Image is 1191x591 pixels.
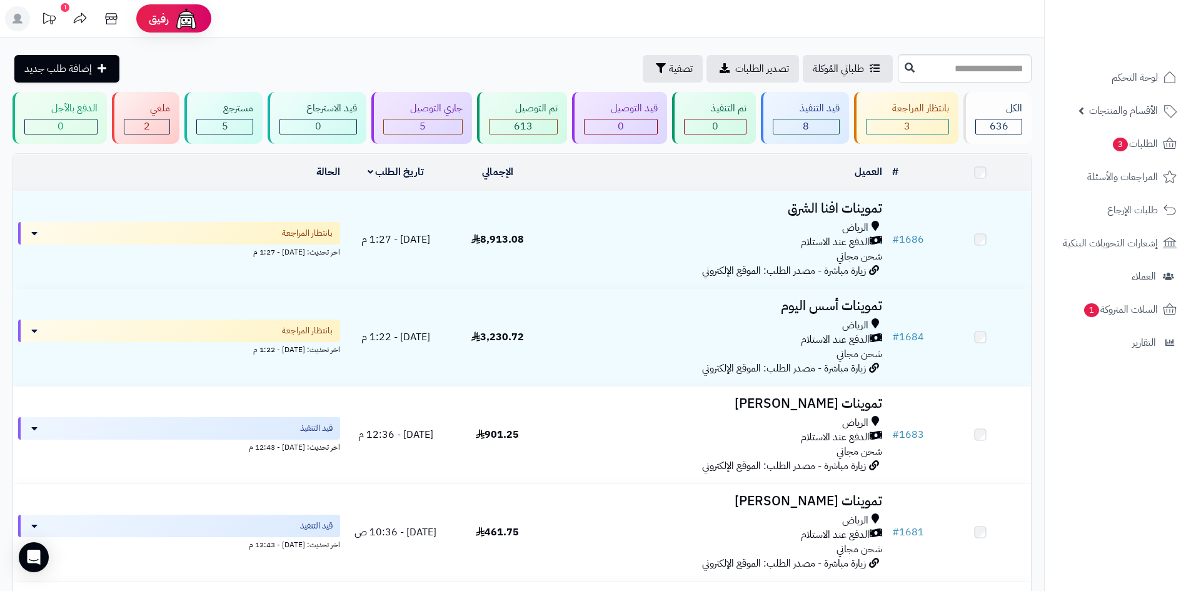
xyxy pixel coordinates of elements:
span: 8 [803,119,809,134]
div: الكل [975,101,1022,116]
a: تم التنفيذ 0 [670,92,758,144]
div: قيد الاسترجاع [279,101,357,116]
span: لوحة التحكم [1112,69,1158,86]
span: شحن مجاني [837,249,882,264]
div: 613 [490,119,558,134]
span: رفيق [149,11,169,26]
span: طلبات الإرجاع [1107,201,1158,219]
span: 3 [904,119,910,134]
div: 0 [685,119,746,134]
a: السلات المتروكة1 [1052,295,1183,325]
span: 3,230.72 [471,330,524,345]
span: # [892,232,899,247]
div: اخر تحديث: [DATE] - 12:43 م [18,440,340,453]
span: الرياض [842,416,868,430]
a: # [892,164,898,179]
div: بانتظار المراجعة [866,101,950,116]
span: شحن مجاني [837,542,882,557]
a: طلباتي المُوكلة [803,55,893,83]
span: الدفع عند الاستلام [801,528,870,542]
a: العملاء [1052,261,1183,291]
span: الرياض [842,513,868,528]
span: زيارة مباشرة - مصدر الطلب: الموقع الإلكتروني [702,458,866,473]
span: 0 [58,119,64,134]
a: الإجمالي [482,164,513,179]
a: الدفع بالآجل 0 [10,92,109,144]
span: بانتظار المراجعة [282,325,333,337]
div: قيد التنفيذ [773,101,840,116]
a: قيد الاسترجاع 0 [265,92,369,144]
span: 2 [144,119,150,134]
div: ملغي [124,101,171,116]
span: قيد التنفيذ [300,520,333,532]
div: اخر تحديث: [DATE] - 1:22 م [18,342,340,355]
span: إضافة طلب جديد [24,61,92,76]
span: [DATE] - 12:36 م [358,427,433,442]
a: العميل [855,164,882,179]
span: # [892,525,899,540]
span: العملاء [1132,268,1156,285]
span: السلات المتروكة [1083,301,1158,318]
span: 636 [990,119,1008,134]
div: 0 [585,119,657,134]
span: قيد التنفيذ [300,422,333,435]
span: 8,913.08 [471,232,524,247]
span: [DATE] - 1:22 م [361,330,430,345]
div: 8 [773,119,839,134]
div: 2 [124,119,170,134]
div: 1 [61,3,69,12]
a: بانتظار المراجعة 3 [852,92,962,144]
span: 901.25 [476,427,519,442]
div: تم التنفيذ [684,101,746,116]
span: طلباتي المُوكلة [813,61,864,76]
span: 0 [315,119,321,134]
span: 1 [1084,303,1099,317]
a: لوحة التحكم [1052,63,1183,93]
a: المراجعات والأسئلة [1052,162,1183,192]
a: قيد التوصيل 0 [570,92,670,144]
span: الرياض [842,318,868,333]
span: تصفية [669,61,693,76]
a: ملغي 2 [109,92,183,144]
span: 613 [514,119,533,134]
a: جاري التوصيل 5 [369,92,475,144]
span: الرياض [842,221,868,235]
span: الدفع عند الاستلام [801,333,870,347]
a: تاريخ الطلب [368,164,425,179]
span: المراجعات والأسئلة [1087,168,1158,186]
div: 5 [384,119,462,134]
div: جاري التوصيل [383,101,463,116]
a: #1686 [892,232,924,247]
span: 461.75 [476,525,519,540]
div: تم التوصيل [489,101,558,116]
span: [DATE] - 1:27 م [361,232,430,247]
a: الكل636 [961,92,1034,144]
a: طلبات الإرجاع [1052,195,1183,225]
span: [DATE] - 10:36 ص [354,525,436,540]
div: 5 [197,119,253,134]
div: Open Intercom Messenger [19,542,49,572]
span: التقارير [1132,334,1156,351]
h3: تموينات أسس اليوم [553,299,882,313]
span: الأقسام والمنتجات [1089,102,1158,119]
span: # [892,427,899,442]
h3: تموينات [PERSON_NAME] [553,494,882,508]
span: الطلبات [1112,135,1158,153]
div: اخر تحديث: [DATE] - 1:27 م [18,245,340,258]
a: مسترجع 5 [182,92,265,144]
span: زيارة مباشرة - مصدر الطلب: الموقع الإلكتروني [702,556,866,571]
span: شحن مجاني [837,346,882,361]
img: ai-face.png [174,6,199,31]
span: 5 [222,119,228,134]
a: التقارير [1052,328,1183,358]
div: اخر تحديث: [DATE] - 12:43 م [18,537,340,550]
a: تصدير الطلبات [706,55,799,83]
a: إشعارات التحويلات البنكية [1052,228,1183,258]
span: الدفع عند الاستلام [801,235,870,250]
a: #1683 [892,427,924,442]
a: تم التوصيل 613 [475,92,570,144]
span: بانتظار المراجعة [282,227,333,240]
span: تصدير الطلبات [735,61,789,76]
div: قيد التوصيل [584,101,658,116]
button: تصفية [643,55,703,83]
